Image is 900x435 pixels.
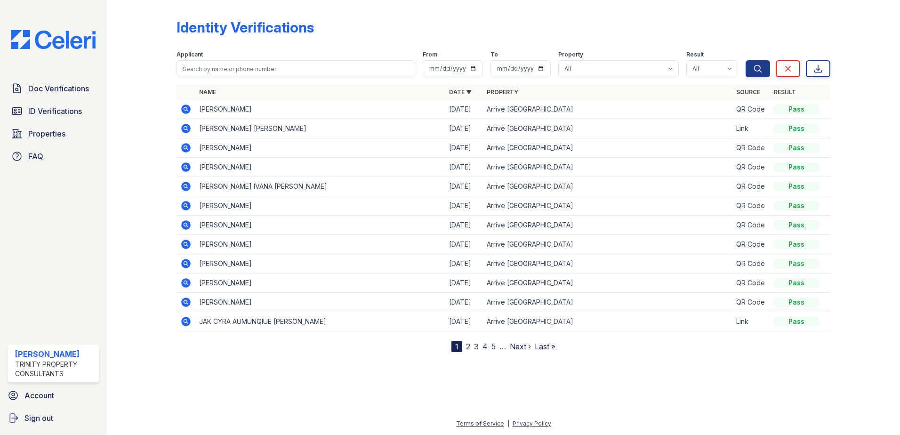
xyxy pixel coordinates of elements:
td: Arrive [GEOGRAPHIC_DATA] [483,235,733,254]
td: Arrive [GEOGRAPHIC_DATA] [483,158,733,177]
div: Pass [774,240,819,249]
td: [DATE] [445,216,483,235]
div: | [507,420,509,427]
td: [DATE] [445,274,483,293]
td: QR Code [732,196,770,216]
span: Sign out [24,412,53,424]
a: Property [487,89,518,96]
span: Doc Verifications [28,83,89,94]
td: [DATE] [445,196,483,216]
label: From [423,51,437,58]
td: [PERSON_NAME] [195,254,445,274]
td: [DATE] [445,138,483,158]
td: [PERSON_NAME] [PERSON_NAME] [195,119,445,138]
a: 2 [466,342,470,351]
div: Pass [774,317,819,326]
a: Properties [8,124,99,143]
td: Arrive [GEOGRAPHIC_DATA] [483,312,733,331]
a: Privacy Policy [513,420,551,427]
a: ID Verifications [8,102,99,121]
a: Date ▼ [449,89,472,96]
td: [DATE] [445,312,483,331]
div: Pass [774,124,819,133]
td: QR Code [732,138,770,158]
input: Search by name or phone number [177,60,415,77]
td: [DATE] [445,235,483,254]
span: FAQ [28,151,43,162]
span: Account [24,390,54,401]
label: Result [686,51,704,58]
a: Account [4,386,103,405]
div: Pass [774,105,819,114]
td: [DATE] [445,158,483,177]
div: Pass [774,278,819,288]
td: Arrive [GEOGRAPHIC_DATA] [483,274,733,293]
td: Arrive [GEOGRAPHIC_DATA] [483,254,733,274]
label: To [490,51,498,58]
td: [PERSON_NAME] [195,138,445,158]
td: QR Code [732,235,770,254]
td: [DATE] [445,254,483,274]
div: Trinity Property Consultants [15,360,96,379]
td: Arrive [GEOGRAPHIC_DATA] [483,293,733,312]
span: … [499,341,506,352]
td: Link [732,312,770,331]
td: QR Code [732,177,770,196]
div: 1 [451,341,462,352]
a: Name [199,89,216,96]
a: 4 [482,342,488,351]
td: QR Code [732,158,770,177]
td: [PERSON_NAME] [195,100,445,119]
td: Arrive [GEOGRAPHIC_DATA] [483,177,733,196]
td: [PERSON_NAME] [195,158,445,177]
td: Arrive [GEOGRAPHIC_DATA] [483,138,733,158]
a: Source [736,89,760,96]
td: QR Code [732,254,770,274]
td: [PERSON_NAME] IVANA [PERSON_NAME] [195,177,445,196]
a: 5 [491,342,496,351]
td: [PERSON_NAME] [195,274,445,293]
td: [PERSON_NAME] [195,293,445,312]
td: QR Code [732,293,770,312]
div: Pass [774,259,819,268]
a: Result [774,89,796,96]
td: [DATE] [445,177,483,196]
a: Doc Verifications [8,79,99,98]
a: FAQ [8,147,99,166]
div: [PERSON_NAME] [15,348,96,360]
label: Property [558,51,583,58]
td: Arrive [GEOGRAPHIC_DATA] [483,100,733,119]
a: 3 [474,342,479,351]
img: CE_Logo_Blue-a8612792a0a2168367f1c8372b55b34899dd931a85d93a1a3d3e32e68fde9ad4.png [4,30,103,49]
div: Pass [774,182,819,191]
td: [DATE] [445,119,483,138]
td: [PERSON_NAME] [195,196,445,216]
div: Pass [774,143,819,153]
a: Last » [535,342,555,351]
td: [PERSON_NAME] [195,235,445,254]
div: Pass [774,162,819,172]
td: [DATE] [445,100,483,119]
td: Arrive [GEOGRAPHIC_DATA] [483,216,733,235]
span: ID Verifications [28,105,82,117]
td: Arrive [GEOGRAPHIC_DATA] [483,196,733,216]
td: QR Code [732,274,770,293]
td: [DATE] [445,293,483,312]
td: JAK CYRA AUMUNQIUE [PERSON_NAME] [195,312,445,331]
span: Properties [28,128,65,139]
td: Arrive [GEOGRAPHIC_DATA] [483,119,733,138]
td: QR Code [732,216,770,235]
a: Sign out [4,409,103,427]
div: Pass [774,201,819,210]
td: [PERSON_NAME] [195,216,445,235]
td: Link [732,119,770,138]
div: Pass [774,298,819,307]
a: Terms of Service [456,420,504,427]
div: Identity Verifications [177,19,314,36]
div: Pass [774,220,819,230]
td: QR Code [732,100,770,119]
a: Next › [510,342,531,351]
label: Applicant [177,51,203,58]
